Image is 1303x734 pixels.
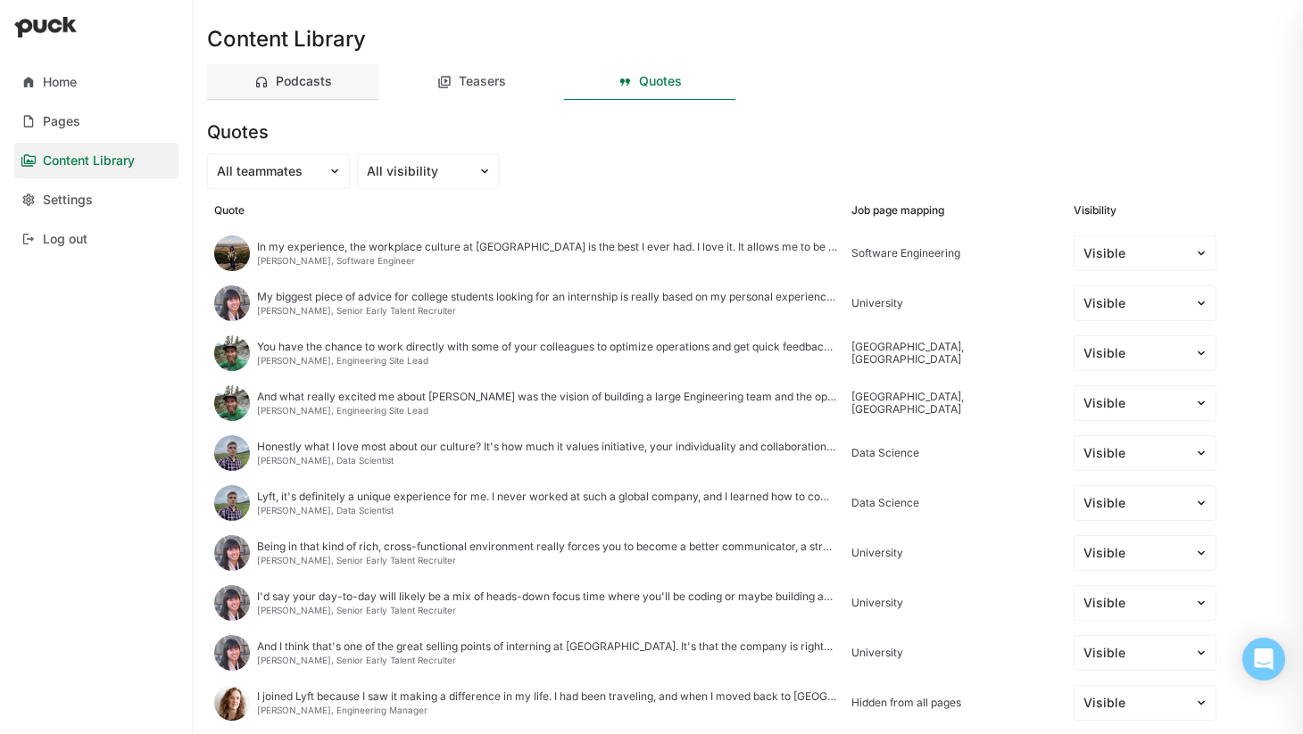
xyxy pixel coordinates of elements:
div: Settings [43,193,93,208]
div: [GEOGRAPHIC_DATA], [GEOGRAPHIC_DATA] [851,391,1059,416]
div: Being in that kind of rich, cross-functional environment really forces you to become a better com... [257,540,837,553]
div: University [851,597,1059,609]
div: [PERSON_NAME], Senior Early Talent Recruiter [257,305,837,316]
div: [PERSON_NAME], Engineering Manager [257,705,837,715]
div: [PERSON_NAME], Engineering Site Lead [257,405,837,416]
div: Home [43,75,77,90]
div: And what really excited me about [PERSON_NAME] was the vision of building a large Engineering tea... [257,391,837,403]
div: Open Intercom Messenger [1242,638,1285,680]
div: Teasers [459,74,506,89]
a: Content Library [14,143,178,178]
h3: Quotes [207,121,269,143]
div: Data Science [851,497,1059,509]
div: I'd say your day-to-day will likely be a mix of heads-down focus time where you'll be coding or m... [257,590,837,603]
div: Log out [43,232,87,247]
a: Settings [14,182,178,218]
div: Job page mapping [851,204,944,217]
div: [PERSON_NAME], Senior Early Talent Recruiter [257,555,837,565]
div: [PERSON_NAME], Engineering Site Lead [257,355,837,366]
div: Hidden from all pages [851,697,1059,709]
div: Quotes [639,74,682,89]
div: [PERSON_NAME], Data Scientist [257,455,837,466]
div: [PERSON_NAME], Senior Early Talent Recruiter [257,605,837,615]
div: [PERSON_NAME], Data Scientist [257,505,837,515]
div: In my experience, the workplace culture at [GEOGRAPHIC_DATA] is the best I ever had. I love it. I... [257,241,837,253]
div: Quote [214,204,245,217]
div: Visibility [1074,204,1116,217]
div: [GEOGRAPHIC_DATA], [GEOGRAPHIC_DATA] [851,341,1059,367]
div: Software Engineering [851,247,1059,260]
div: University [851,547,1059,559]
div: Data Science [851,447,1059,459]
div: My biggest piece of advice for college students looking for an internship is really based on my p... [257,291,837,303]
div: Podcasts [276,74,332,89]
div: [PERSON_NAME], Senior Early Talent Recruiter [257,655,837,665]
div: I joined Lyft because I saw it making a difference in my life. I had been traveling, and when I m... [257,690,837,703]
div: Content Library [43,153,135,169]
h1: Content Library [207,29,366,50]
div: University [851,647,1059,659]
div: University [851,297,1059,309]
div: Pages [43,114,80,129]
div: [PERSON_NAME], Software Engineer [257,255,837,266]
a: Home [14,64,178,100]
div: And I think that's one of the great selling points of interning at [GEOGRAPHIC_DATA]. It's that t... [257,640,837,653]
div: You have the chance to work directly with some of your colleagues to optimize operations and get ... [257,341,837,353]
div: Honestly what I love most about our culture? It's how much it values initiative, your individuali... [257,441,837,453]
div: Lyft, it's definitely a unique experience for me. I never worked at such a global company, and I ... [257,491,837,503]
a: Pages [14,103,178,139]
